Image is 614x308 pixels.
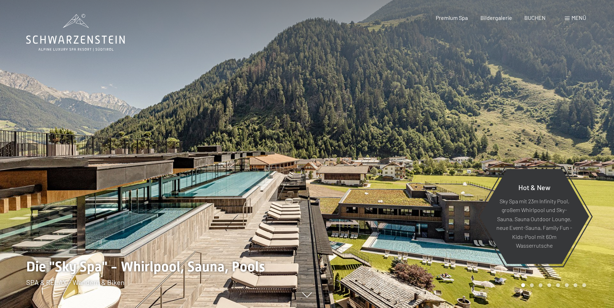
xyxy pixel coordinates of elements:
div: Carousel Page 7 [574,283,577,287]
div: Carousel Page 2 [530,283,534,287]
div: Carousel Page 3 [539,283,542,287]
a: Bildergalerie [480,14,512,21]
div: Carousel Page 6 [565,283,569,287]
div: Carousel Page 4 [547,283,551,287]
a: BUCHEN [524,14,546,21]
a: Hot & New Sky Spa mit 23m Infinity Pool, großem Whirlpool und Sky-Sauna, Sauna Outdoor Lounge, ne... [479,168,590,264]
span: Hot & New [518,183,551,191]
p: Sky Spa mit 23m Infinity Pool, großem Whirlpool und Sky-Sauna, Sauna Outdoor Lounge, neue Event-S... [496,196,572,250]
div: Carousel Page 1 (Current Slide) [521,283,525,287]
div: Carousel Pagination [519,283,586,287]
div: Carousel Page 8 [582,283,586,287]
a: Premium Spa [436,14,468,21]
div: Carousel Page 5 [556,283,560,287]
span: Menü [571,14,586,21]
